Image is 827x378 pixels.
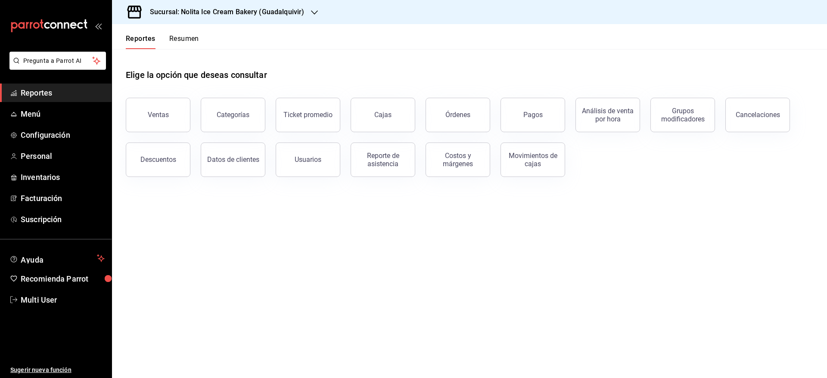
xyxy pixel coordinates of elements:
div: Grupos modificadores [656,107,709,123]
a: Pregunta a Parrot AI [6,62,106,71]
button: Resumen [169,34,199,49]
button: Usuarios [276,143,340,177]
div: Movimientos de cajas [506,152,560,168]
a: Cajas [351,98,415,132]
button: Análisis de venta por hora [575,98,640,132]
div: Pagos [523,111,543,119]
button: Pregunta a Parrot AI [9,52,106,70]
button: Costos y márgenes [426,143,490,177]
button: Movimientos de cajas [501,143,565,177]
button: open_drawer_menu [95,22,102,29]
div: Ticket promedio [283,111,333,119]
span: Ayuda [21,253,93,263]
button: Ventas [126,98,190,132]
button: Reportes [126,34,155,49]
div: Descuentos [140,155,176,164]
span: Reportes [21,87,105,99]
div: Reporte de asistencia [356,152,410,168]
h1: Elige la opción que deseas consultar [126,68,267,81]
span: Facturación [21,192,105,204]
span: Menú [21,108,105,120]
span: Configuración [21,129,105,141]
button: Categorías [201,98,265,132]
div: Datos de clientes [207,155,259,164]
div: Costos y márgenes [431,152,485,168]
button: Datos de clientes [201,143,265,177]
div: Cancelaciones [736,111,780,119]
button: Grupos modificadores [650,98,715,132]
button: Órdenes [426,98,490,132]
button: Descuentos [126,143,190,177]
h3: Sucursal: Nolita Ice Cream Bakery (Guadalquivir) [143,7,304,17]
span: Recomienda Parrot [21,273,105,285]
span: Inventarios [21,171,105,183]
span: Multi User [21,294,105,306]
div: Categorías [217,111,249,119]
button: Ticket promedio [276,98,340,132]
button: Cancelaciones [725,98,790,132]
div: Análisis de venta por hora [581,107,634,123]
button: Pagos [501,98,565,132]
span: Pregunta a Parrot AI [23,56,93,65]
div: Ventas [148,111,169,119]
span: Sugerir nueva función [10,366,105,375]
div: navigation tabs [126,34,199,49]
div: Cajas [374,110,392,120]
span: Suscripción [21,214,105,225]
button: Reporte de asistencia [351,143,415,177]
span: Personal [21,150,105,162]
div: Usuarios [295,155,321,164]
div: Órdenes [445,111,470,119]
